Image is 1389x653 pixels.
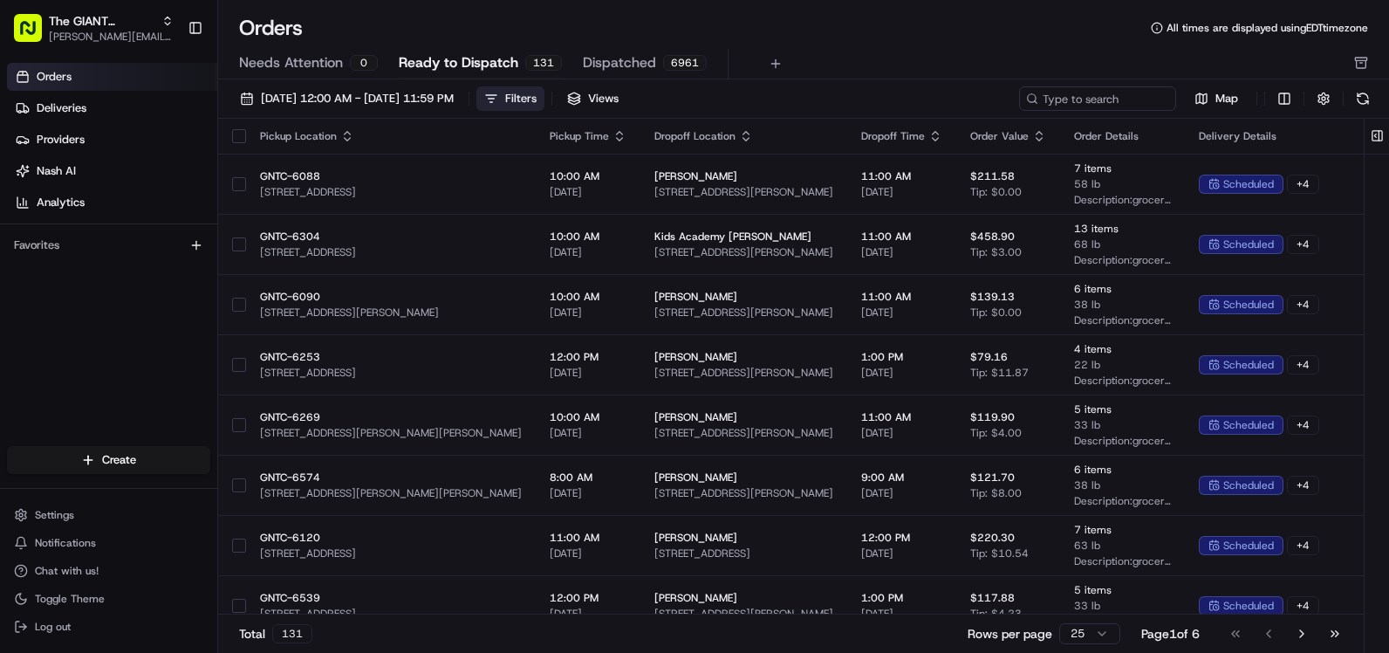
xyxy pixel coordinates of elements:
span: Notifications [35,536,96,550]
span: Tip: $4.00 [970,426,1022,440]
span: [STREET_ADDRESS][PERSON_NAME][PERSON_NAME] [260,426,522,440]
span: 10:00 AM [550,230,626,244]
span: [STREET_ADDRESS][PERSON_NAME] [654,366,833,380]
button: Log out [7,615,210,639]
span: Description: grocery bags [1074,313,1171,327]
span: [DATE] [550,486,626,500]
span: [PERSON_NAME] [654,169,833,183]
span: 11:00 AM [861,290,942,304]
span: 22 lb [1074,358,1171,372]
input: Clear [45,113,288,131]
span: Needs Attention [239,52,343,73]
span: Tip: $0.00 [970,185,1022,199]
div: + 4 [1287,175,1319,194]
a: 📗Knowledge Base [10,246,140,278]
span: [STREET_ADDRESS] [260,546,522,560]
span: GNTC-6574 [260,471,522,485]
a: Orders [7,63,217,91]
div: + 4 [1287,235,1319,254]
span: 10:00 AM [550,290,626,304]
span: [PERSON_NAME] [654,410,833,424]
span: [STREET_ADDRESS][PERSON_NAME] [654,306,833,320]
div: Start new chat [59,167,286,184]
span: GNTC-6088 [260,169,522,183]
button: Views [559,86,626,111]
span: 10:00 AM [550,169,626,183]
div: Order Value [970,129,1046,143]
span: [STREET_ADDRESS][PERSON_NAME] [654,486,833,500]
span: [DATE] [550,366,626,380]
span: Description: grocery bags [1074,374,1171,388]
button: Create [7,446,210,474]
span: 11:00 AM [550,531,626,545]
span: [DATE] [861,366,942,380]
span: Tip: $8.00 [970,486,1022,500]
span: 11:00 AM [861,230,942,244]
span: Tip: $4.23 [970,607,1022,621]
span: $119.90 [970,410,1015,424]
span: [STREET_ADDRESS] [260,366,522,380]
div: Pickup Time [550,129,626,143]
span: 1:00 PM [861,350,942,364]
span: [PERSON_NAME] [654,290,833,304]
div: + 4 [1287,476,1319,495]
span: Log out [35,620,71,634]
span: $458.90 [970,230,1015,244]
span: 8:00 AM [550,471,626,485]
span: [DATE] [861,426,942,440]
span: 12:00 PM [861,531,942,545]
span: Providers [37,132,85,148]
span: Tip: $0.00 [970,306,1022,320]
span: 11:00 AM [861,169,942,183]
span: [DATE] [861,306,942,320]
span: 5 items [1074,402,1171,416]
span: 12:00 PM [550,350,626,364]
h1: Orders [239,14,303,42]
button: The GIANT Company[PERSON_NAME][EMAIL_ADDRESS][PERSON_NAME][DOMAIN_NAME] [7,7,181,49]
span: 9:00 AM [861,471,942,485]
span: [STREET_ADDRESS] [260,185,522,199]
span: [STREET_ADDRESS][PERSON_NAME] [654,426,833,440]
span: Deliveries [37,100,86,116]
button: Settings [7,503,210,527]
div: Dropoff Time [861,129,942,143]
span: $117.88 [970,591,1015,605]
p: Welcome 👋 [17,70,318,98]
span: 6 items [1074,463,1171,477]
div: Order Details [1074,129,1171,143]
div: Filters [505,91,537,107]
button: Refresh [1351,86,1375,111]
span: $211.58 [970,169,1015,183]
div: + 4 [1287,355,1319,375]
span: Description: grocery bags [1074,434,1171,448]
span: Map [1215,91,1238,107]
div: Page 1 of 6 [1141,625,1200,643]
div: + 4 [1287,536,1319,555]
span: [PERSON_NAME] [654,591,833,605]
div: Pickup Location [260,129,522,143]
span: [PERSON_NAME] [654,531,833,545]
span: 12:00 PM [550,591,626,605]
span: [DATE] [550,426,626,440]
span: Description: grocery bags [1074,554,1171,568]
span: 1:00 PM [861,591,942,605]
span: GNTC-6269 [260,410,522,424]
span: scheduled [1223,358,1274,372]
span: 68 lb [1074,237,1171,251]
span: All times are displayed using EDT timezone [1167,21,1368,35]
button: Start new chat [297,172,318,193]
span: Tip: $11.87 [970,366,1029,380]
span: scheduled [1223,418,1274,432]
a: Providers [7,126,217,154]
span: Orders [37,69,72,85]
button: Chat with us! [7,559,210,583]
span: Description: grocery bags [1074,494,1171,508]
img: Nash [17,17,52,52]
span: 10:00 AM [550,410,626,424]
span: [PERSON_NAME][EMAIL_ADDRESS][PERSON_NAME][DOMAIN_NAME] [49,30,174,44]
span: [DATE] [861,185,942,199]
span: [STREET_ADDRESS][PERSON_NAME][PERSON_NAME] [260,486,522,500]
span: [PERSON_NAME] [654,350,833,364]
span: [DATE] [550,245,626,259]
span: Toggle Theme [35,592,105,606]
